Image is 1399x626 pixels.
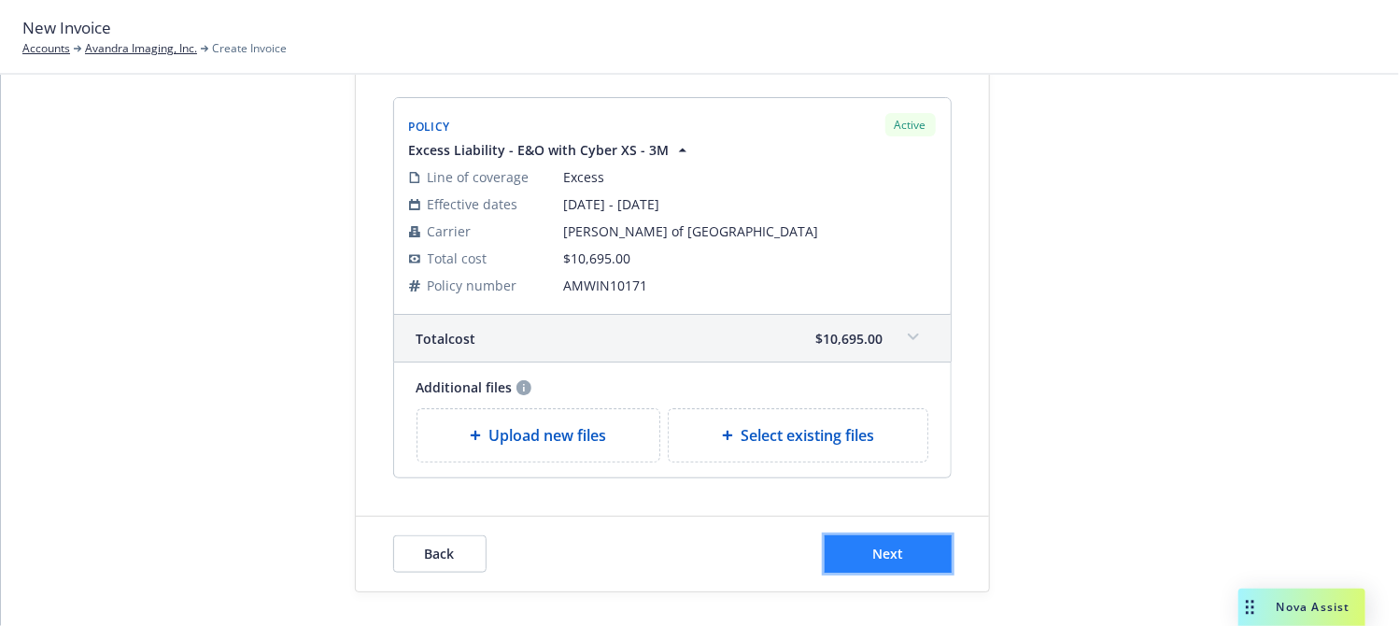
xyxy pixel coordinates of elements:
[394,315,951,362] div: Totalcost$10,695.00
[564,221,936,241] span: [PERSON_NAME] of [GEOGRAPHIC_DATA]
[1238,589,1262,626] div: Drag to move
[22,40,70,57] a: Accounts
[1277,599,1350,615] span: Nova Assist
[825,535,952,573] button: Next
[1238,589,1365,626] button: Nova Assist
[409,140,670,160] span: Excess Liability - E&O with Cyber XS - 3M
[564,194,936,214] span: [DATE] - [DATE]
[488,424,606,447] span: Upload new files
[417,329,476,349] span: Total cost
[668,408,928,462] div: Select existing files
[872,545,903,562] span: Next
[212,40,287,57] span: Create Invoice
[564,276,936,295] span: AMWIN10171
[428,221,472,241] span: Carrier
[428,194,518,214] span: Effective dates
[816,329,883,349] span: $10,695.00
[22,16,111,40] span: New Invoice
[428,167,530,187] span: Line of coverage
[428,276,517,295] span: Policy number
[564,167,936,187] span: Excess
[425,545,455,562] span: Back
[417,408,661,462] div: Upload new files
[393,535,487,573] button: Back
[417,377,513,397] span: Additional files
[741,424,874,447] span: Select existing files
[885,113,936,136] div: Active
[564,249,631,267] span: $10,695.00
[409,119,450,135] span: Policy
[409,140,692,160] button: Excess Liability - E&O with Cyber XS - 3M
[85,40,197,57] a: Avandra Imaging, Inc.
[428,249,488,268] span: Total cost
